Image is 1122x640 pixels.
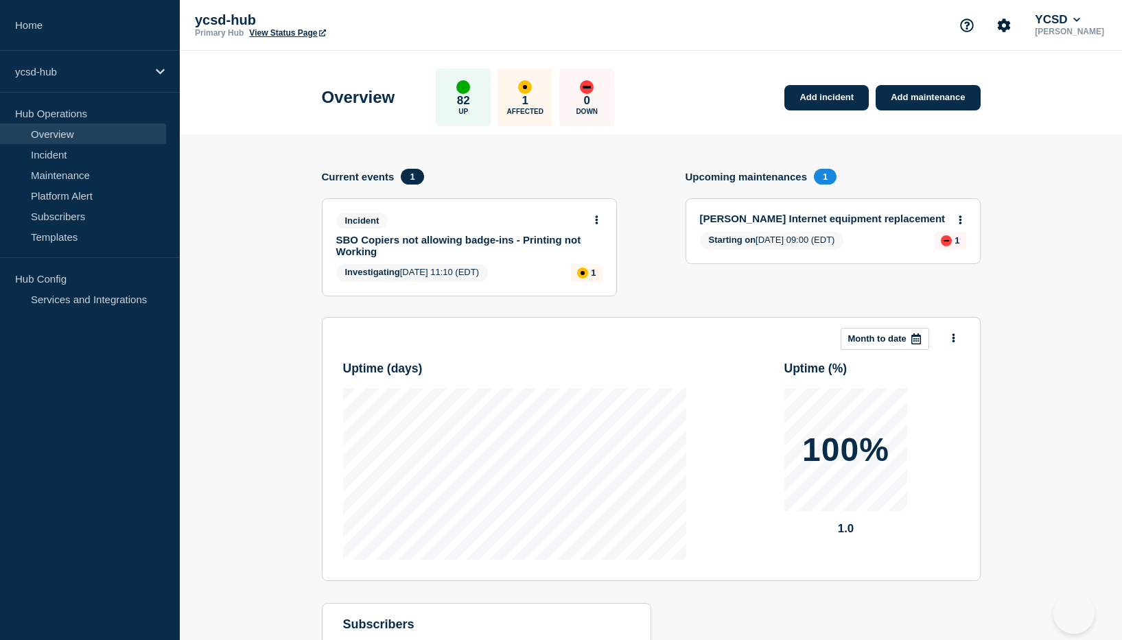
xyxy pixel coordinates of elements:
[876,85,980,110] a: Add maintenance
[345,267,400,277] span: Investigating
[507,108,544,115] p: Affected
[709,235,756,245] span: Starting on
[458,108,468,115] p: Up
[941,235,952,246] div: down
[1053,593,1095,634] iframe: Help Scout Beacon - Open
[249,28,325,38] a: View Status Page
[1032,13,1083,27] button: YCSD
[784,362,959,376] h3: Uptime ( % )
[955,235,959,246] p: 1
[343,617,630,632] h4: subscribers
[456,80,470,94] div: up
[457,94,470,108] p: 82
[322,88,395,107] h1: Overview
[322,171,395,182] h4: Current events
[814,169,837,185] span: 1
[343,362,686,376] h3: Uptime ( days )
[580,80,594,94] div: down
[518,80,532,94] div: affected
[591,268,596,278] p: 1
[401,169,423,185] span: 1
[841,328,929,350] button: Month to date
[195,28,244,38] p: Primary Hub
[784,522,908,536] p: 1.0
[522,94,528,108] p: 1
[990,11,1018,40] button: Account settings
[577,268,588,278] div: affected
[686,171,808,182] h4: Upcoming maintenances
[336,213,388,228] span: Incident
[700,213,948,224] a: [PERSON_NAME] Internet equipment replacement
[584,94,590,108] p: 0
[784,85,869,110] a: Add incident
[802,434,889,466] p: 100%
[952,11,981,40] button: Support
[848,333,907,344] p: Month to date
[1032,27,1107,36] p: [PERSON_NAME]
[195,12,469,28] p: ycsd-hub
[336,234,584,257] a: SBO Copiers not allowing badge-ins - Printing not Working
[15,66,147,78] p: ycsd-hub
[336,264,489,282] span: [DATE] 11:10 (EDT)
[576,108,598,115] p: Down
[700,232,844,250] span: [DATE] 09:00 (EDT)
